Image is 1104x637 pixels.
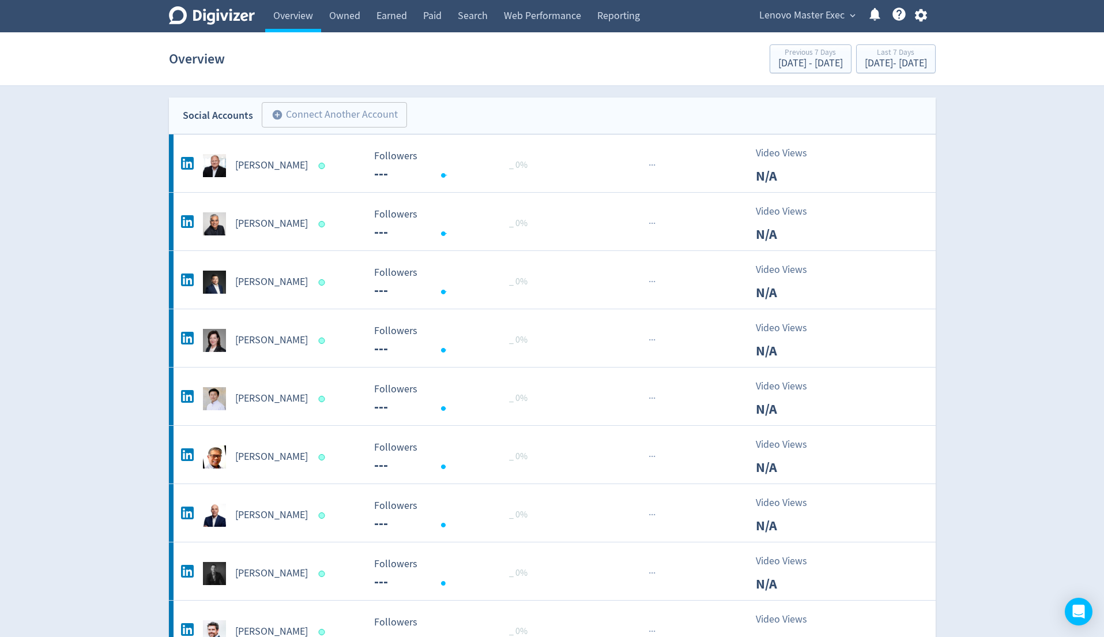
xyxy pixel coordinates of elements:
span: Data last synced: 1 Oct 2025, 11:01am (AEST) [318,221,328,227]
span: Data last synced: 1 Oct 2025, 5:02am (AEST) [318,338,328,344]
span: · [653,449,655,464]
p: Video Views [756,204,822,219]
svg: Followers --- [368,151,541,181]
img: Dilip Bhatia undefined [203,212,226,235]
h5: [PERSON_NAME] [235,159,308,173]
p: Video Views [756,612,822,627]
h5: [PERSON_NAME] [235,334,308,347]
img: James Loh undefined [203,445,226,469]
a: Marco Andresen undefined[PERSON_NAME] Followers --- Followers --- _ 0%···Video ViewsN/A [169,542,936,600]
span: · [651,449,653,464]
h1: Overview [169,40,225,77]
a: Daryl Cromer undefined[PERSON_NAME] Followers --- Followers --- _ 0%···Video ViewsN/A [169,134,936,192]
img: Marco Andresen undefined [203,562,226,585]
button: Connect Another Account [262,102,407,128]
span: Data last synced: 1 Oct 2025, 6:01pm (AEST) [318,163,328,169]
h5: [PERSON_NAME] [235,508,308,522]
p: Video Views [756,262,822,278]
svg: Followers --- [368,209,541,239]
span: · [649,391,651,406]
p: N/A [756,282,822,303]
span: · [651,275,653,289]
p: N/A [756,224,822,245]
a: James Loh undefined[PERSON_NAME] Followers --- Followers --- _ 0%···Video ViewsN/A [169,426,936,484]
h5: [PERSON_NAME] [235,217,308,231]
div: Social Accounts [183,107,253,124]
span: Data last synced: 1 Oct 2025, 5:02pm (AEST) [318,396,328,402]
span: · [649,158,651,173]
span: · [651,391,653,406]
a: Emily Ketchen undefined[PERSON_NAME] Followers --- Followers --- _ 0%···Video ViewsN/A [169,309,936,367]
a: Dilip Bhatia undefined[PERSON_NAME] Followers --- Followers --- _ 0%···Video ViewsN/A [169,193,936,250]
span: _ 0% [509,509,527,520]
span: _ 0% [509,567,527,579]
p: Video Views [756,495,822,511]
span: _ 0% [509,625,527,637]
img: John Stamer undefined [203,504,226,527]
button: Previous 7 Days[DATE] - [DATE] [770,44,851,73]
span: · [653,566,655,580]
span: _ 0% [509,276,527,287]
span: · [651,508,653,522]
div: Last 7 Days [865,48,927,58]
p: N/A [756,574,822,594]
div: Previous 7 Days [778,48,843,58]
svg: Followers --- [368,442,541,473]
p: Video Views [756,379,822,394]
p: Video Views [756,320,822,336]
span: · [653,216,655,231]
span: _ 0% [509,159,527,171]
span: · [651,566,653,580]
img: Eddie Ang 洪珵东 undefined [203,271,226,294]
p: Video Views [756,553,822,569]
span: · [649,275,651,289]
span: · [651,158,653,173]
span: · [653,391,655,406]
button: Last 7 Days[DATE]- [DATE] [856,44,936,73]
span: Data last synced: 1 Oct 2025, 10:02am (AEST) [318,279,328,286]
span: · [649,333,651,347]
img: Daryl Cromer undefined [203,154,226,177]
img: Emily Ketchen undefined [203,329,226,352]
a: Eddie Ang 洪珵东 undefined[PERSON_NAME] Followers --- Followers --- _ 0%···Video ViewsN/A [169,251,936,309]
span: · [649,216,651,231]
span: · [649,449,651,464]
span: · [649,566,651,580]
h5: [PERSON_NAME] [235,275,308,289]
h5: [PERSON_NAME] [235,450,308,464]
span: Data last synced: 1 Oct 2025, 4:02am (AEST) [318,454,328,460]
span: add_circle [272,109,283,121]
span: _ 0% [509,392,527,404]
a: George Toh undefined[PERSON_NAME] Followers --- Followers --- _ 0%···Video ViewsN/A [169,368,936,425]
svg: Followers --- [368,384,541,414]
span: · [653,333,655,347]
p: N/A [756,340,822,361]
svg: Followers --- [368,500,541,531]
span: · [653,158,655,173]
span: · [653,275,655,289]
svg: Followers --- [368,559,541,589]
img: George Toh undefined [203,387,226,410]
span: _ 0% [509,218,527,229]
p: N/A [756,457,822,478]
svg: Followers --- [368,267,541,298]
p: Video Views [756,437,822,452]
h5: [PERSON_NAME] [235,392,308,406]
span: Data last synced: 1 Oct 2025, 7:02pm (AEST) [318,512,328,519]
a: Connect Another Account [253,104,407,128]
span: · [653,508,655,522]
div: [DATE] - [DATE] [778,58,843,69]
button: Lenovo Master Exec [755,6,858,25]
svg: Followers --- [368,325,541,356]
p: N/A [756,166,822,186]
p: N/A [756,515,822,536]
span: Data last synced: 1 Oct 2025, 7:02pm (AEST) [318,629,328,635]
div: Open Intercom Messenger [1065,598,1092,625]
span: _ 0% [509,334,527,346]
span: Data last synced: 1 Oct 2025, 5:02pm (AEST) [318,571,328,577]
span: · [651,333,653,347]
span: · [651,216,653,231]
p: Video Views [756,145,822,161]
span: _ 0% [509,451,527,462]
span: · [649,508,651,522]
